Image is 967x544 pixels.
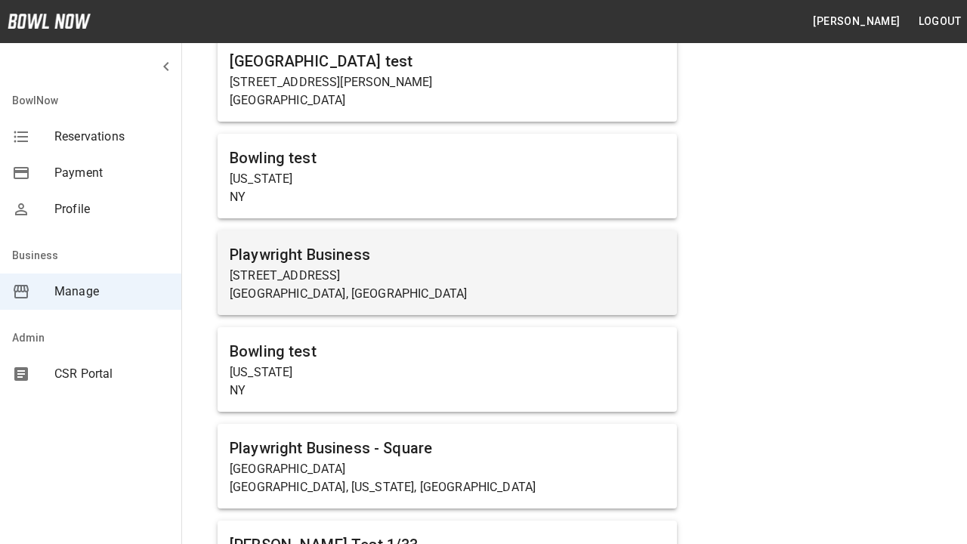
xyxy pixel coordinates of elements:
h6: Playwright Business - Square [230,436,665,460]
img: logo [8,14,91,29]
p: [GEOGRAPHIC_DATA], [GEOGRAPHIC_DATA] [230,285,665,303]
span: Reservations [54,128,169,146]
button: [PERSON_NAME] [807,8,906,36]
h6: Bowling test [230,339,665,363]
h6: [GEOGRAPHIC_DATA] test [230,49,665,73]
p: [STREET_ADDRESS][PERSON_NAME] [230,73,665,91]
span: CSR Portal [54,365,169,383]
p: [STREET_ADDRESS] [230,267,665,285]
span: Profile [54,200,169,218]
p: [US_STATE] [230,170,665,188]
h6: Playwright Business [230,243,665,267]
h6: Bowling test [230,146,665,170]
span: Payment [54,164,169,182]
p: NY [230,382,665,400]
p: [GEOGRAPHIC_DATA] [230,460,665,478]
p: [GEOGRAPHIC_DATA] [230,91,665,110]
button: Logout [913,8,967,36]
p: [US_STATE] [230,363,665,382]
p: NY [230,188,665,206]
span: Manage [54,283,169,301]
p: [GEOGRAPHIC_DATA], [US_STATE], [GEOGRAPHIC_DATA] [230,478,665,496]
